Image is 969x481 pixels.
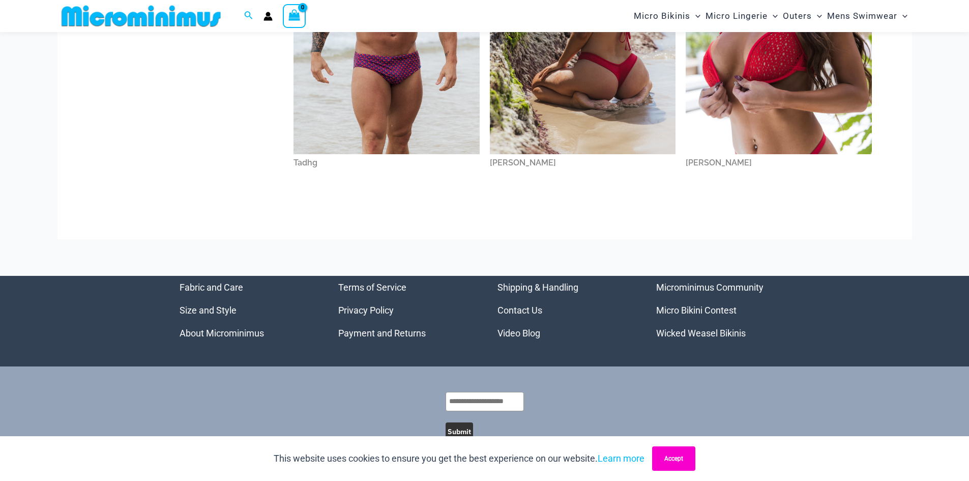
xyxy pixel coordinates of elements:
a: View Shopping Cart, empty [283,4,306,27]
a: Size and Style [180,305,237,316]
span: Menu Toggle [812,3,822,29]
nav: Menu [656,276,790,345]
a: Account icon link [263,12,273,21]
a: Privacy Policy [338,305,394,316]
div: [PERSON_NAME] [490,154,676,172]
nav: Menu [497,276,631,345]
a: Wicked Weasel Bikinis [656,328,746,338]
nav: Menu [338,276,472,345]
a: Payment and Returns [338,328,426,338]
a: Micro LingerieMenu ToggleMenu Toggle [703,3,780,29]
span: Menu Toggle [768,3,778,29]
nav: Menu [180,276,313,345]
a: OutersMenu ToggleMenu Toggle [780,3,825,29]
a: Shipping & Handling [497,282,578,293]
a: Learn more [598,453,644,464]
a: Search icon link [244,10,253,22]
aside: Footer Widget 3 [497,276,631,345]
a: Microminimus Community [656,282,764,293]
span: Mens Swimwear [827,3,897,29]
a: Video Blog [497,328,540,338]
span: Outers [783,3,812,29]
aside: Footer Widget 4 [656,276,790,345]
a: Micro BikinisMenu ToggleMenu Toggle [631,3,703,29]
a: Micro Bikini Contest [656,305,737,316]
a: Terms of Service [338,282,406,293]
button: Accept [652,446,695,471]
aside: Footer Widget 2 [338,276,472,345]
span: Micro Lingerie [706,3,768,29]
span: Menu Toggle [690,3,700,29]
div: [PERSON_NAME] [686,154,872,172]
img: MM SHOP LOGO FLAT [57,5,225,27]
p: This website uses cookies to ensure you get the best experience on our website. [274,451,644,466]
div: Tadhg [293,154,480,172]
a: Fabric and Care [180,282,243,293]
button: Submit [446,422,473,441]
a: Contact Us [497,305,542,316]
nav: Site Navigation [630,2,912,31]
a: About Microminimus [180,328,264,338]
a: Mens SwimwearMenu ToggleMenu Toggle [825,3,910,29]
span: Menu Toggle [897,3,907,29]
span: Micro Bikinis [634,3,690,29]
aside: Footer Widget 1 [180,276,313,345]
